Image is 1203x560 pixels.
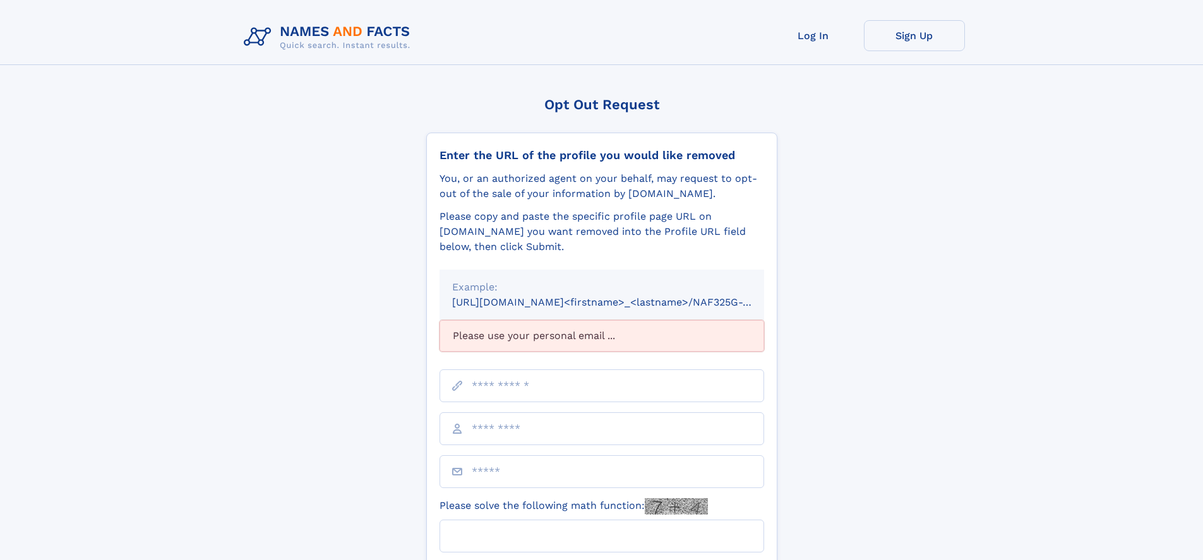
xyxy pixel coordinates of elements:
div: Opt Out Request [426,97,777,112]
label: Please solve the following math function: [440,498,708,515]
div: You, or an authorized agent on your behalf, may request to opt-out of the sale of your informatio... [440,171,764,201]
img: Logo Names and Facts [239,20,421,54]
div: Please use your personal email ... [440,320,764,352]
a: Log In [763,20,864,51]
div: Enter the URL of the profile you would like removed [440,148,764,162]
div: Please copy and paste the specific profile page URL on [DOMAIN_NAME] you want removed into the Pr... [440,209,764,254]
a: Sign Up [864,20,965,51]
small: [URL][DOMAIN_NAME]<firstname>_<lastname>/NAF325G-xxxxxxxx [452,296,788,308]
div: Example: [452,280,751,295]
